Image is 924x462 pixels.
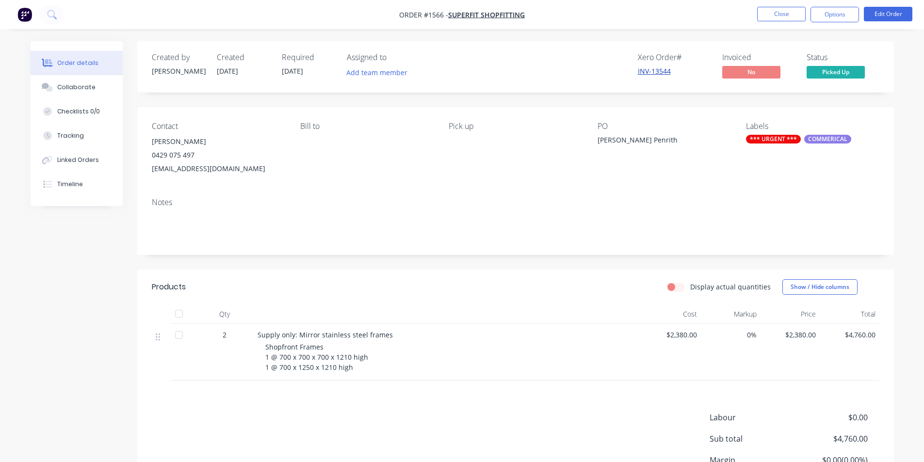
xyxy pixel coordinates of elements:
[265,342,368,372] span: Shopfront Frames 1 @ 700 x 700 x 700 x 1210 high 1 @ 700 x 1250 x 1210 high
[31,172,123,196] button: Timeline
[642,304,701,324] div: Cost
[864,7,912,21] button: Edit Order
[399,10,448,19] span: Order #1566 -
[761,304,820,324] div: Price
[782,279,858,295] button: Show / Hide columns
[31,124,123,148] button: Tracking
[347,53,444,62] div: Assigned to
[152,135,285,175] div: [PERSON_NAME]0429 075 497[EMAIL_ADDRESS][DOMAIN_NAME]
[57,59,98,67] div: Order details
[598,122,730,131] div: PO
[807,53,879,62] div: Status
[824,330,875,340] span: $4,760.00
[152,148,285,162] div: 0429 075 497
[223,330,227,340] span: 2
[217,66,238,76] span: [DATE]
[31,75,123,99] button: Collaborate
[722,53,795,62] div: Invoiced
[638,66,671,76] a: INV-13544
[57,131,84,140] div: Tracking
[811,7,859,22] button: Options
[598,135,719,148] div: [PERSON_NAME] Penrith
[449,122,582,131] div: Pick up
[152,162,285,175] div: [EMAIL_ADDRESS][DOMAIN_NAME]
[820,304,879,324] div: Total
[646,330,697,340] span: $2,380.00
[57,180,83,189] div: Timeline
[57,107,100,116] div: Checklists 0/0
[152,198,879,207] div: Notes
[217,53,270,62] div: Created
[31,148,123,172] button: Linked Orders
[17,7,32,22] img: Factory
[300,122,433,131] div: Bill to
[638,53,711,62] div: Xero Order #
[757,7,806,21] button: Close
[746,122,879,131] div: Labels
[31,51,123,75] button: Order details
[722,66,780,78] span: No
[795,412,867,423] span: $0.00
[258,330,393,339] span: Supply only: Mirror stainless steel frames
[57,83,96,92] div: Collaborate
[804,135,851,143] div: COMMERICAL
[282,66,303,76] span: [DATE]
[152,53,205,62] div: Created by
[31,99,123,124] button: Checklists 0/0
[807,66,865,78] span: Picked Up
[152,66,205,76] div: [PERSON_NAME]
[347,66,413,79] button: Add team member
[764,330,816,340] span: $2,380.00
[705,330,757,340] span: 0%
[690,282,771,292] label: Display actual quantities
[57,156,99,164] div: Linked Orders
[152,122,285,131] div: Contact
[152,135,285,148] div: [PERSON_NAME]
[195,304,254,324] div: Qty
[341,66,412,79] button: Add team member
[710,433,796,445] span: Sub total
[701,304,761,324] div: Markup
[448,10,525,19] a: Superfit Shopfitting
[807,66,865,80] button: Picked Up
[710,412,796,423] span: Labour
[795,433,867,445] span: $4,760.00
[282,53,335,62] div: Required
[152,281,186,293] div: Products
